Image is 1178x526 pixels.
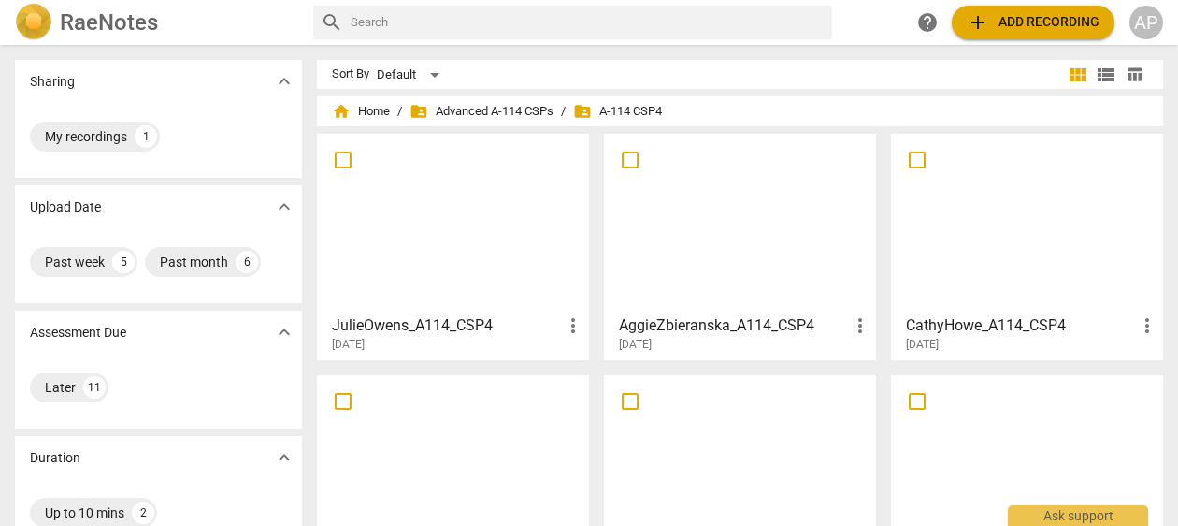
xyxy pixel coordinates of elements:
[323,140,582,352] a: JulieOwens_A114_CSP4[DATE]
[351,7,825,37] input: Search
[911,6,944,39] a: Help
[332,314,562,337] h3: JulieOwens_A114_CSP4
[397,105,402,119] span: /
[273,196,295,218] span: expand_more
[332,337,365,353] span: [DATE]
[1008,505,1148,526] div: Ask support
[1129,6,1163,39] button: AP
[611,140,869,352] a: AggieZbieranska_A114_CSP4[DATE]
[1120,61,1148,89] button: Table view
[377,60,446,90] div: Default
[321,11,343,34] span: search
[236,251,258,273] div: 6
[1136,314,1158,337] span: more_vert
[619,314,849,337] h3: AggieZbieranska_A114_CSP4
[967,11,989,34] span: add
[332,102,390,121] span: Home
[967,11,1099,34] span: Add recording
[273,321,295,343] span: expand_more
[30,197,101,217] p: Upload Date
[849,314,871,337] span: more_vert
[15,4,52,41] img: Logo
[561,105,566,119] span: /
[45,504,124,522] div: Up to 10 mins
[573,102,592,121] span: folder_shared
[1064,61,1092,89] button: Tile view
[273,446,295,469] span: expand_more
[898,140,1156,352] a: CathyHowe_A114_CSP4[DATE]
[15,4,298,41] a: LogoRaeNotes
[30,448,80,468] p: Duration
[332,102,351,121] span: home
[135,125,157,148] div: 1
[562,314,584,337] span: more_vert
[573,102,662,121] span: A-114 CSP4
[952,6,1114,39] button: Upload
[916,11,939,34] span: help
[273,70,295,93] span: expand_more
[30,323,126,343] p: Assessment Due
[83,376,106,399] div: 11
[270,193,298,221] button: Show more
[270,67,298,95] button: Show more
[409,102,553,121] span: Advanced A-114 CSPs
[1092,61,1120,89] button: List view
[1126,66,1143,83] span: table_chart
[270,318,298,346] button: Show more
[60,9,158,36] h2: RaeNotes
[270,444,298,472] button: Show more
[45,127,127,146] div: My recordings
[409,102,428,121] span: folder_shared
[45,378,76,397] div: Later
[112,251,135,273] div: 5
[906,314,1136,337] h3: CathyHowe_A114_CSP4
[160,253,228,271] div: Past month
[30,72,75,92] p: Sharing
[332,67,369,81] div: Sort By
[45,253,105,271] div: Past week
[619,337,652,353] span: [DATE]
[1095,64,1117,86] span: view_list
[1067,64,1089,86] span: view_module
[132,502,154,524] div: 2
[906,337,939,353] span: [DATE]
